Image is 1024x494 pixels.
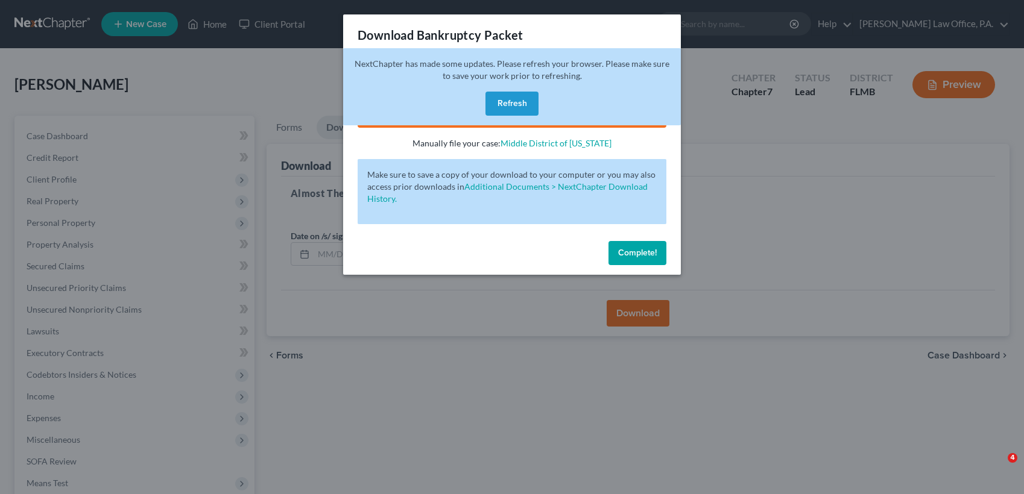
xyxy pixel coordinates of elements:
iframe: Intercom live chat [983,453,1012,482]
p: Make sure to save a copy of your download to your computer or you may also access prior downloads in [367,169,657,205]
p: Manually file your case: [358,137,666,149]
a: Middle District of [US_STATE] [501,138,612,148]
button: Complete! [608,241,666,265]
span: Complete! [618,248,657,258]
span: 4 [1008,453,1017,463]
a: Additional Documents > NextChapter Download History. [367,181,648,204]
h3: Download Bankruptcy Packet [358,27,523,43]
span: NextChapter has made some updates. Please refresh your browser. Please make sure to save your wor... [355,58,669,81]
button: Refresh [485,92,539,116]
